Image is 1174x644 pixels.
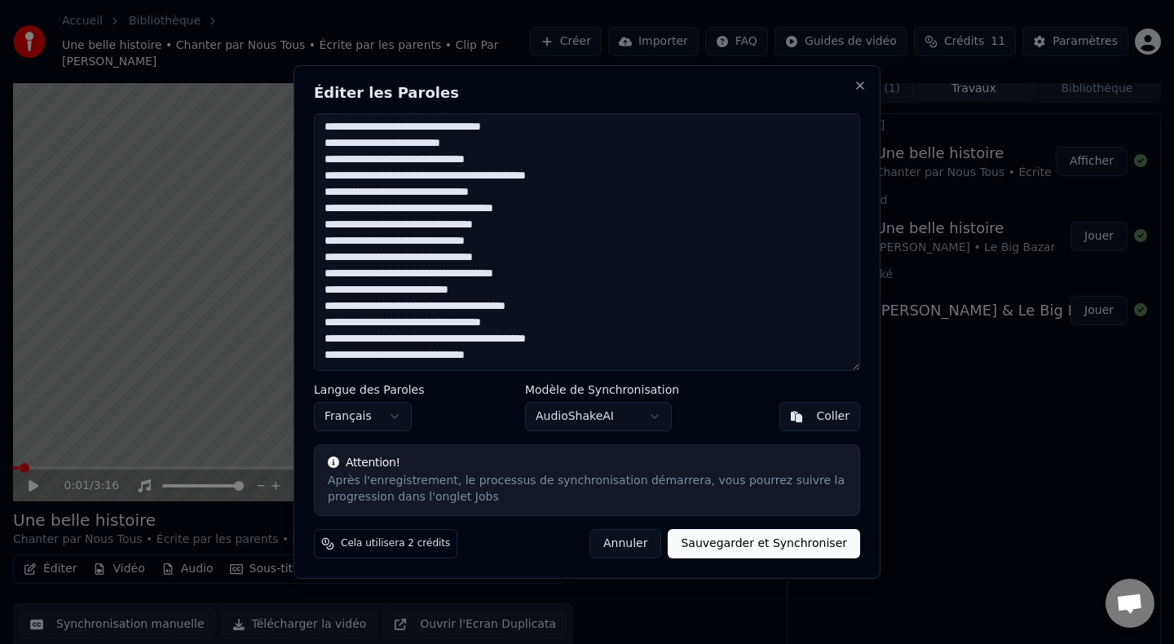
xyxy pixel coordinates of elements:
div: Attention! [328,455,846,471]
div: Après l'enregistrement, le processus de synchronisation démarrera, vous pourrez suivre la progres... [328,473,846,505]
div: Coller [816,408,850,425]
h2: Éditer les Paroles [314,86,860,100]
span: Cela utilisera 2 crédits [341,537,450,550]
label: Langue des Paroles [314,384,425,395]
button: Sauvegarder et Synchroniser [668,529,860,558]
label: Modèle de Synchronisation [525,384,679,395]
button: Annuler [589,529,661,558]
button: Coller [779,402,860,431]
